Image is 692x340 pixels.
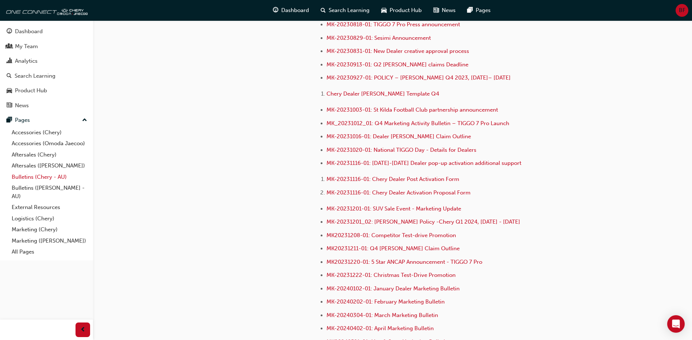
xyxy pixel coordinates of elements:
[326,21,460,28] a: MK-20230818-01: TIGGO 7 Pro Press announcement
[375,3,428,18] a: car-iconProduct Hub
[326,312,438,318] a: MK-20240304-01: March Marketing Bulletin
[267,3,315,18] a: guage-iconDashboard
[326,147,476,153] a: MK-20231020-01: National TIGGO Day - Details for Dealers
[82,116,87,125] span: up-icon
[326,90,439,97] a: Chery Dealer [PERSON_NAME] Template Q4
[326,205,461,212] a: MK-20231201-01: SUV Sale Event - Marketing Update
[7,88,12,94] span: car-icon
[15,27,43,36] div: Dashboard
[3,25,90,38] a: Dashboard
[3,54,90,68] a: Analytics
[461,3,496,18] a: pages-iconPages
[315,3,375,18] a: search-iconSearch Learning
[15,116,30,124] div: Pages
[428,3,461,18] a: news-iconNews
[273,6,278,15] span: guage-icon
[676,4,688,17] button: BF
[9,202,90,213] a: External Resources
[326,285,460,292] a: MK-20240102-01: January Dealer Marketing Bulletin
[390,6,422,15] span: Product Hub
[442,6,456,15] span: News
[80,325,86,335] span: prev-icon
[326,74,511,81] a: MK-20230927-01: POLICY – [PERSON_NAME] Q4 2023, [DATE]– [DATE]
[7,28,12,35] span: guage-icon
[15,57,38,65] div: Analytics
[3,69,90,83] a: Search Learning
[15,86,47,95] div: Product Hub
[326,48,469,54] a: MK-20230831-01: New Dealer creative approval process
[15,101,29,110] div: News
[15,72,55,80] div: Search Learning
[326,219,520,225] a: MK-20231201_02: [PERSON_NAME] Policy -Chery Q1 2024, [DATE] - [DATE]
[326,176,459,182] a: MK-20231116-01: Chery Dealer Post Activation Form
[329,6,370,15] span: Search Learning
[321,6,326,15] span: search-icon
[326,107,498,113] a: MK-20231003-01: St Kilda Football Club partnership announcement
[679,6,685,15] span: BF
[3,99,90,112] a: News
[3,113,90,127] button: Pages
[7,73,12,80] span: search-icon
[7,58,12,65] span: chart-icon
[326,120,509,127] a: MK_20231012_01: Q4 Marketing Activity Bulletin – TIGGO 7 Pro Launch
[7,117,12,124] span: pages-icon
[9,138,90,149] a: Accessories (Omoda Jaecoo)
[326,189,471,196] a: MK-20231116-01: Chery Dealer Activation Proposal Form
[433,6,439,15] span: news-icon
[667,315,685,333] div: Open Intercom Messenger
[326,61,468,68] a: MK-20230913-01: Q2 [PERSON_NAME] claims Deadline
[381,6,387,15] span: car-icon
[9,149,90,161] a: Aftersales (Chery)
[9,246,90,258] a: All Pages
[9,213,90,224] a: Logistics (Chery)
[7,43,12,50] span: people-icon
[326,245,460,252] a: MK20231211-01: Q4 [PERSON_NAME] Claim Outline
[9,235,90,247] a: Marketing ([PERSON_NAME])
[467,6,473,15] span: pages-icon
[281,6,309,15] span: Dashboard
[9,160,90,171] a: Aftersales ([PERSON_NAME])
[326,298,445,305] a: MK-20240202-01: February Marketing Bulletin
[9,171,90,183] a: Bulletins (Chery - AU)
[9,127,90,138] a: Accessories (Chery)
[7,103,12,109] span: news-icon
[476,6,491,15] span: Pages
[326,325,434,332] a: MK-20240402-01: April Marketing Bulletin
[3,84,90,97] a: Product Hub
[9,224,90,235] a: Marketing (Chery)
[326,232,456,239] a: MK20231208-01: Competitor Test-drive Promotion
[9,182,90,202] a: Bulletins ([PERSON_NAME] - AU)
[326,133,471,140] a: MK-20231016-01: Dealer [PERSON_NAME] Claim Outline
[4,3,88,18] img: oneconnect
[3,40,90,53] a: My Team
[326,160,521,166] a: MK-20231116-01: [DATE]-[DATE] Dealer pop-up activation additional support
[326,259,482,265] a: MK20231220-01: 5 Star ANCAP Announcement - TIGGO 7 Pro
[326,272,456,278] a: MK-20231222-01: Christmas Test-Drive Promotion
[3,23,90,113] button: DashboardMy TeamAnalyticsSearch LearningProduct HubNews
[326,35,431,41] a: MK-20230829-01: Sesimi Announcement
